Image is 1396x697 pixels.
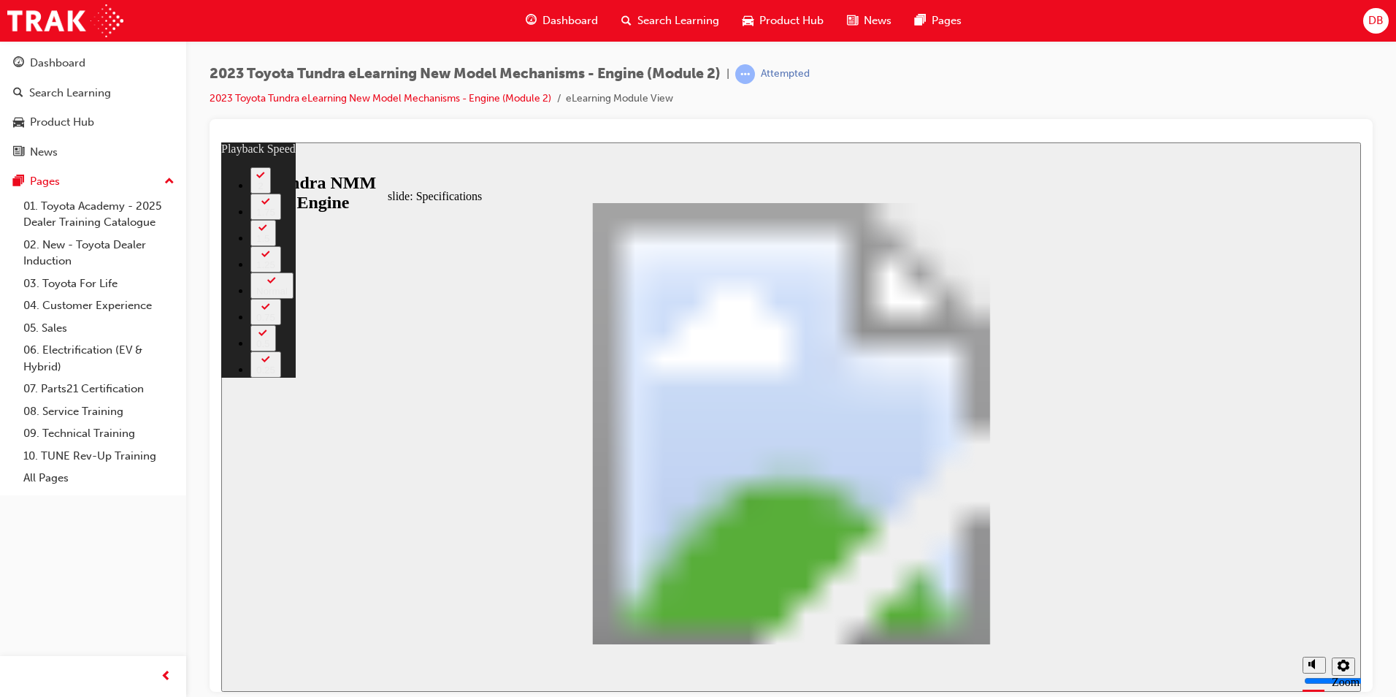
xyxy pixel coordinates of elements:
img: Trak [7,4,123,37]
div: News [30,144,58,161]
a: Dashboard [6,50,180,77]
span: Dashboard [542,12,598,29]
a: search-iconSearch Learning [610,6,731,36]
div: Dashboard [30,55,85,72]
a: pages-iconPages [903,6,973,36]
span: Pages [932,12,962,29]
a: 07. Parts21 Certification [18,378,180,400]
span: pages-icon [13,175,24,188]
span: DB [1368,12,1384,29]
a: car-iconProduct Hub [731,6,835,36]
span: car-icon [743,12,753,30]
a: 02. New - Toyota Dealer Induction [18,234,180,273]
button: 2 [29,25,50,51]
div: Attempted [761,67,810,81]
span: guage-icon [526,12,537,30]
span: news-icon [847,12,858,30]
span: Product Hub [759,12,824,29]
a: News [6,139,180,166]
a: 10. TUNE Rev-Up Training [18,445,180,468]
button: volume [1081,514,1105,531]
input: volume [1083,533,1177,544]
div: Product Hub [30,114,94,131]
a: 04. Customer Experience [18,294,180,317]
a: 05. Sales [18,317,180,340]
span: News [864,12,891,29]
a: 09. Technical Training [18,422,180,445]
a: guage-iconDashboard [514,6,610,36]
a: 03. Toyota For Life [18,273,180,295]
a: 08. Service Training [18,400,180,423]
a: 01. Toyota Academy - 2025 Dealer Training Catalogue [18,195,180,234]
a: 2023 Toyota Tundra eLearning New Model Mechanisms - Engine (Module 2) [210,92,551,104]
span: search-icon [13,87,23,100]
label: Zoom to fit [1111,533,1138,572]
button: DashboardSearch LearningProduct HubNews [6,47,180,168]
a: 06. Electrification (EV & Hybrid) [18,339,180,378]
span: Search Learning [637,12,719,29]
a: All Pages [18,467,180,490]
a: news-iconNews [835,6,903,36]
span: | [726,66,729,83]
button: Pages [6,168,180,195]
div: Pages [30,173,60,190]
span: car-icon [13,116,24,129]
span: search-icon [621,12,632,30]
span: up-icon [164,172,174,191]
div: 2 [35,38,44,49]
button: DB [1363,8,1389,34]
button: settings [1111,515,1134,533]
span: guage-icon [13,57,24,70]
span: learningRecordVerb_ATTEMPT-icon [735,64,755,84]
span: pages-icon [915,12,926,30]
span: prev-icon [161,668,172,686]
a: Product Hub [6,109,180,136]
li: eLearning Module View [566,91,673,107]
a: Search Learning [6,80,180,107]
div: Search Learning [29,85,111,102]
span: 2023 Toyota Tundra eLearning New Model Mechanisms - Engine (Module 2) [210,66,721,83]
span: news-icon [13,146,24,159]
div: misc controls [1074,502,1132,549]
